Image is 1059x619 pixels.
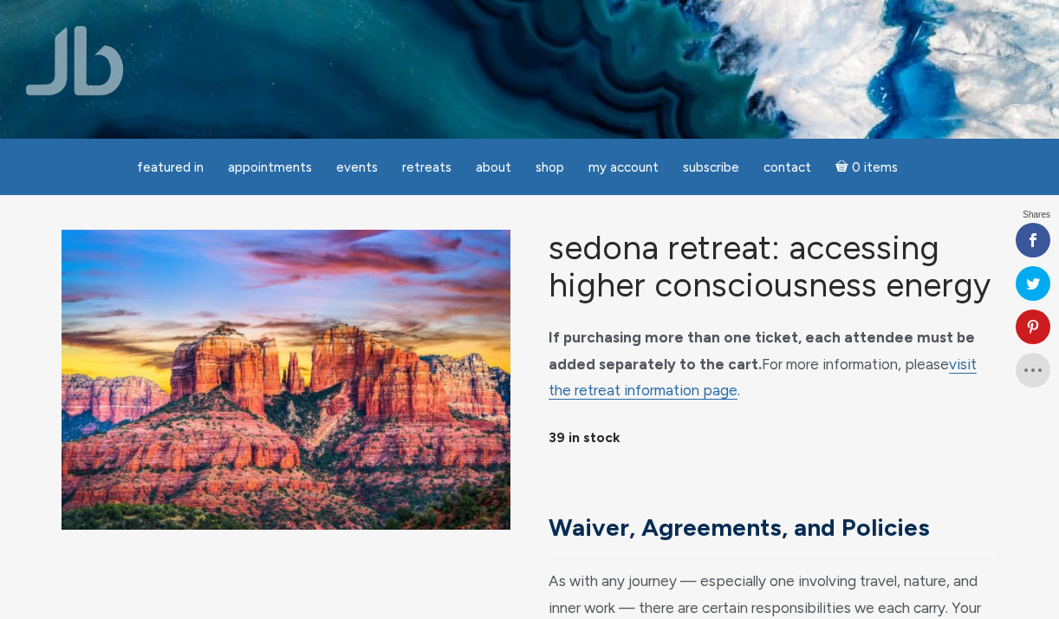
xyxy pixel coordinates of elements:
img: Jamie Butler. The Everyday Medium [26,26,124,95]
span: Shop [536,160,564,175]
a: My Account [578,151,669,185]
span: Retreats [402,160,452,175]
span: Events [336,160,378,175]
h3: Waiver, Agreements, and Policies [549,513,984,543]
span: featured in [137,160,204,175]
span: Shares [1023,211,1050,219]
span: Appointments [228,160,312,175]
span: Contact [763,160,811,175]
a: featured in [127,151,214,185]
span: 0 items [852,161,898,174]
a: Shop [525,151,575,185]
strong: If purchasing more than one ticket, each attendee must be added separately to the cart. [549,329,975,373]
span: My Account [588,160,659,175]
img: Sedona Retreat: Accessing Higher Consciousness Energy [62,230,510,530]
a: Events [326,151,388,185]
p: For more information, please . [549,324,997,404]
span: About [476,160,511,175]
a: About [465,151,522,185]
p: 39 in stock [549,425,997,452]
a: Cart0 items [825,149,908,185]
a: Subscribe [672,151,750,185]
a: Appointments [218,151,322,185]
a: Contact [753,151,822,185]
span: Subscribe [683,160,739,175]
a: Retreats [392,151,462,185]
i: Cart [835,160,852,175]
h1: Sedona Retreat: Accessing Higher Consciousness Energy [549,230,997,303]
